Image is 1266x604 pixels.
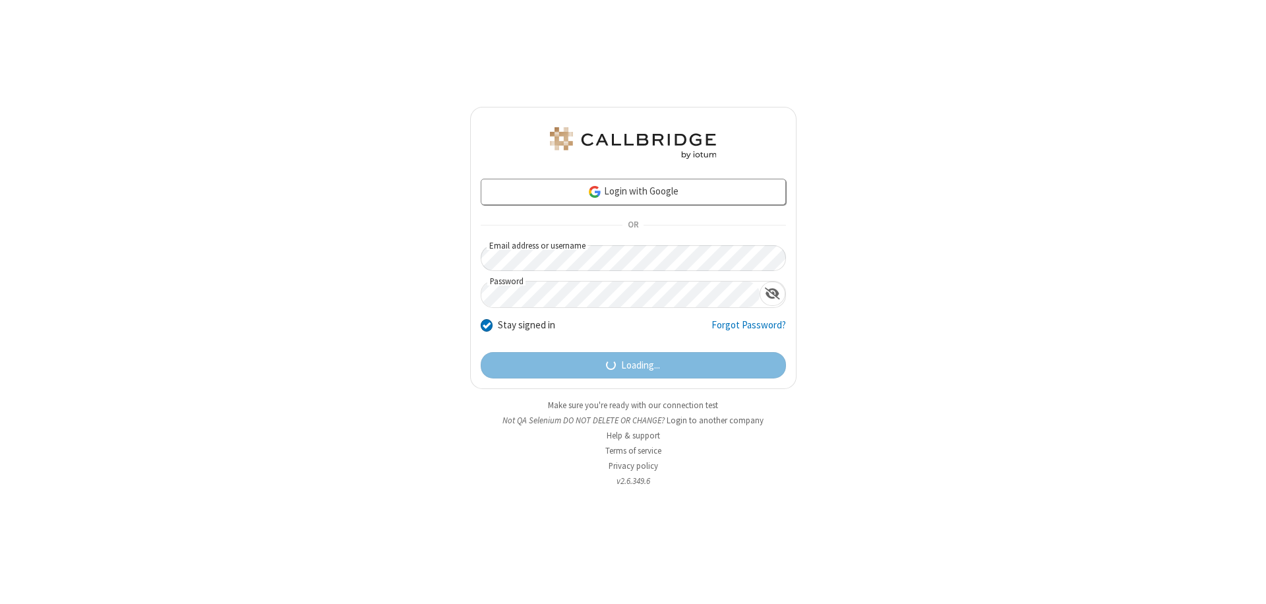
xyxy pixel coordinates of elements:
a: Privacy policy [609,460,658,471]
a: Terms of service [605,445,661,456]
li: v2.6.349.6 [470,475,797,487]
a: Help & support [607,430,660,441]
input: Email address or username [481,245,786,271]
li: Not QA Selenium DO NOT DELETE OR CHANGE? [470,414,797,427]
label: Stay signed in [498,318,555,333]
button: Login to another company [667,414,764,427]
span: Loading... [621,358,660,373]
button: Loading... [481,352,786,378]
a: Forgot Password? [711,318,786,343]
input: Password [481,282,760,307]
a: Login with Google [481,179,786,205]
span: OR [622,216,644,235]
a: Make sure you're ready with our connection test [548,400,718,411]
img: google-icon.png [588,185,602,199]
img: QA Selenium DO NOT DELETE OR CHANGE [547,127,719,159]
div: Show password [760,282,785,306]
